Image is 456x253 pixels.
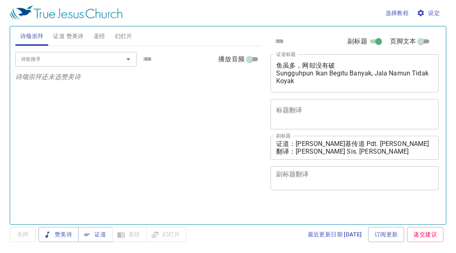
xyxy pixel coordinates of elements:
span: 清除 [143,56,152,63]
span: 证道 赞美诗 [53,31,83,41]
span: 页脚文本 [390,36,416,46]
button: 设定 [415,6,443,21]
a: 递交建议 [407,227,443,242]
a: 订阅更新 [368,227,405,242]
span: 清除 [275,38,284,45]
span: 最近更新日期 [DATE] [308,229,362,240]
span: 幻灯片 [115,31,132,41]
button: 清除 [139,54,157,64]
span: 诗颂崇拜 [20,31,44,41]
button: 赞美诗 [38,227,79,242]
button: 证道 [78,227,113,242]
a: 最近更新日期 [DATE] [305,227,365,242]
button: 清除 [271,36,289,46]
span: 播放音频 [218,54,245,64]
span: 订阅更新 [375,229,398,240]
span: 赞美诗 [45,229,72,240]
span: 副标题 [347,36,367,46]
textarea: 证道：[PERSON_NAME]基传道 Pdt. [PERSON_NAME] 翻译：[PERSON_NAME] Sis. [PERSON_NAME] [276,140,433,155]
button: 选择教程 [382,6,412,21]
i: 诗颂崇拜还未选赞美诗 [15,73,81,81]
img: True Jesus Church [10,6,122,20]
span: 证道 [85,229,106,240]
span: 递交建议 [413,229,437,240]
span: 圣经 [94,31,105,41]
span: 设定 [418,8,440,18]
textarea: 鱼虽多，网却没有破 Sungguhpun Ikan Begitu Banyak, Jala Namun Tidak Koyak [276,62,433,85]
span: 选择教程 [386,8,409,18]
button: Open [123,54,134,65]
